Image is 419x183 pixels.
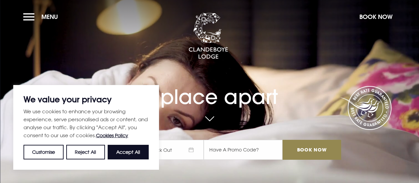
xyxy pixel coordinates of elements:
[41,13,58,21] span: Menu
[24,145,64,159] button: Customise
[108,145,149,159] button: Accept All
[356,10,396,24] button: Book Now
[188,13,228,59] img: Clandeboye Lodge
[13,85,159,170] div: We value your privacy
[24,95,149,103] p: We value your privacy
[78,74,341,109] h1: A place apart
[23,10,61,24] button: Menu
[204,140,283,160] input: Have A Promo Code?
[66,145,105,159] button: Reject All
[24,107,149,139] p: We use cookies to enhance your browsing experience, serve personalised ads or content, and analys...
[96,133,128,138] a: Cookies Policy
[141,140,204,160] span: Check Out
[283,140,341,160] input: Book Now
